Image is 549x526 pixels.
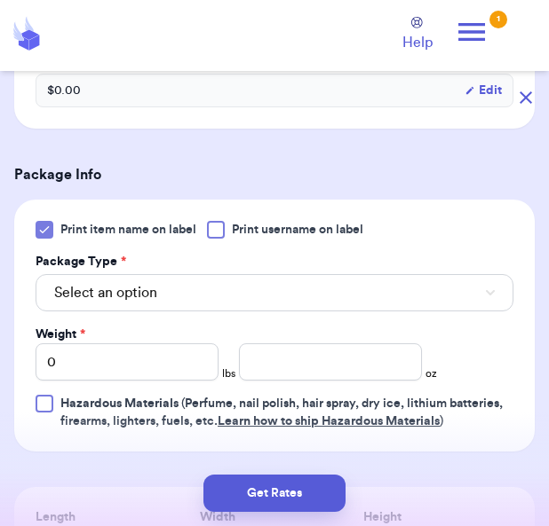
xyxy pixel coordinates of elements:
label: Weight [36,326,85,343]
a: Help [402,17,433,53]
span: Hazardous Materials [60,397,179,410]
span: Print username on label [232,221,363,239]
div: 1 [489,11,507,28]
label: Package Type [36,253,126,271]
span: Select an option [54,282,157,303]
span: Print item name on label [60,221,196,239]
span: lbs [222,366,235,381]
h3: Package Info [14,164,535,185]
button: Edit [465,82,502,99]
button: Get Rates [203,475,346,512]
span: Help [402,32,433,53]
span: oz [426,366,437,381]
span: $ 0.00 [47,82,81,99]
button: Select an option [36,274,513,311]
a: Learn how to ship Hazardous Materials [218,415,440,428]
span: (Perfume, nail polish, hair spray, dry ice, lithium batteries, firearms, lighters, fuels, etc. ) [60,397,503,428]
